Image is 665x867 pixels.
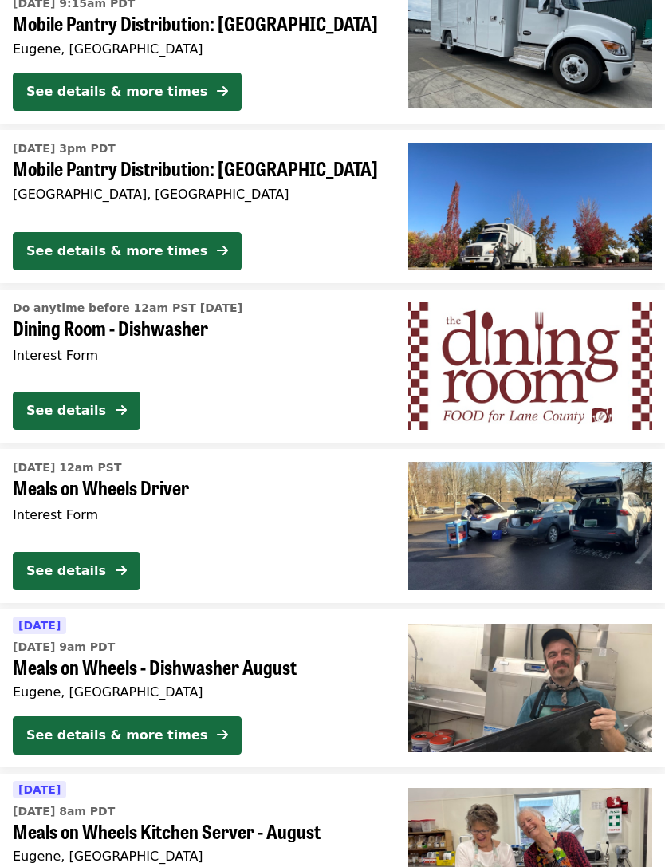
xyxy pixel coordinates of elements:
[13,476,383,499] span: Meals on Wheels Driver
[13,187,383,202] div: [GEOGRAPHIC_DATA], [GEOGRAPHIC_DATA]
[13,392,140,430] button: See details
[13,232,242,270] button: See details & more times
[13,639,115,656] time: [DATE] 9am PDT
[13,348,98,363] span: Interest Form
[26,726,207,745] div: See details & more times
[18,783,61,796] span: [DATE]
[26,242,207,261] div: See details & more times
[116,563,127,578] i: arrow-right icon
[26,401,106,420] div: See details
[13,73,242,111] button: See details & more times
[217,727,228,743] i: arrow-right icon
[217,243,228,258] i: arrow-right icon
[408,143,652,270] img: Mobile Pantry Distribution: Springfield organized by FOOD For Lane County
[13,716,242,755] button: See details & more times
[13,684,383,700] div: Eugene, [GEOGRAPHIC_DATA]
[13,317,383,340] span: Dining Room - Dishwasher
[408,462,652,589] img: Meals on Wheels Driver organized by FOOD For Lane County
[13,459,121,476] time: [DATE] 12am PST
[13,140,116,157] time: [DATE] 3pm PDT
[408,624,652,751] img: Meals on Wheels - Dishwasher August organized by FOOD For Lane County
[13,803,115,820] time: [DATE] 8am PDT
[13,820,383,843] span: Meals on Wheels Kitchen Server - August
[13,656,383,679] span: Meals on Wheels - Dishwasher August
[26,562,106,581] div: See details
[13,12,383,35] span: Mobile Pantry Distribution: [GEOGRAPHIC_DATA]
[13,301,242,314] span: Do anytime before 12am PST [DATE]
[13,41,383,57] div: Eugene, [GEOGRAPHIC_DATA]
[13,849,383,864] div: Eugene, [GEOGRAPHIC_DATA]
[26,82,207,101] div: See details & more times
[408,302,652,430] img: Dining Room - Dishwasher organized by FOOD For Lane County
[217,84,228,99] i: arrow-right icon
[116,403,127,418] i: arrow-right icon
[13,507,98,522] span: Interest Form
[13,157,383,180] span: Mobile Pantry Distribution: [GEOGRAPHIC_DATA]
[13,552,140,590] button: See details
[18,619,61,632] span: [DATE]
